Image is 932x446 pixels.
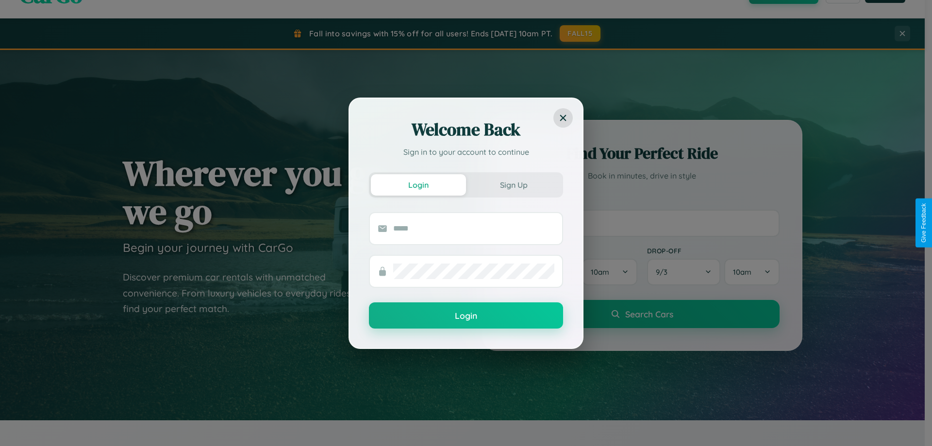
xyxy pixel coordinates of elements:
[369,118,563,141] h2: Welcome Back
[371,174,466,196] button: Login
[369,146,563,158] p: Sign in to your account to continue
[466,174,561,196] button: Sign Up
[920,203,927,243] div: Give Feedback
[369,302,563,329] button: Login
